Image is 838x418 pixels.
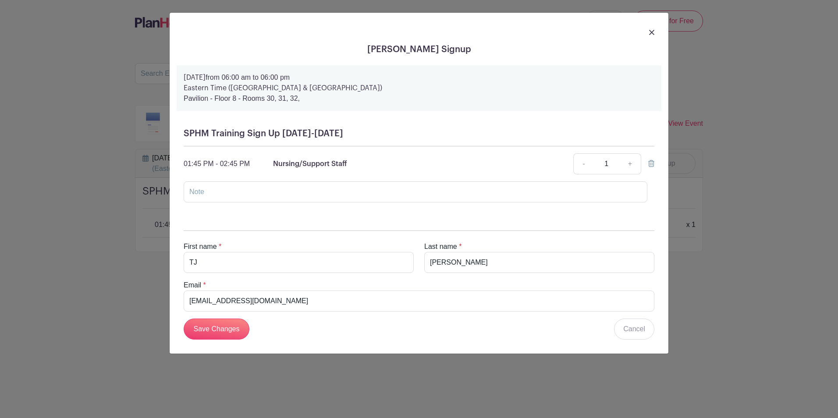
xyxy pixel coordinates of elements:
a: - [573,153,593,174]
span: Nursing/Support Staff [273,160,347,167]
img: close_button-5f87c8562297e5c2d7936805f587ecaba9071eb48480494691a3f1689db116b3.svg [649,30,654,35]
label: First name [184,241,217,252]
input: Note [184,181,647,202]
a: Cancel [614,319,654,340]
label: Last name [424,241,457,252]
h5: SPHM Training Sign Up [DATE]-[DATE] [184,128,654,139]
strong: Eastern Time ([GEOGRAPHIC_DATA] & [GEOGRAPHIC_DATA]) [184,85,382,92]
label: Email [184,280,201,290]
strong: [DATE] [184,74,206,81]
h5: [PERSON_NAME] Signup [177,44,661,55]
input: Save Changes [184,319,249,340]
span: 01:45 PM - 02:45 PM [184,160,250,167]
p: Pavilion - Floor 8 - Rooms 30, 31, 32, [184,93,654,104]
p: from 06:00 am to 06:00 pm [184,72,654,83]
a: + [619,153,641,174]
